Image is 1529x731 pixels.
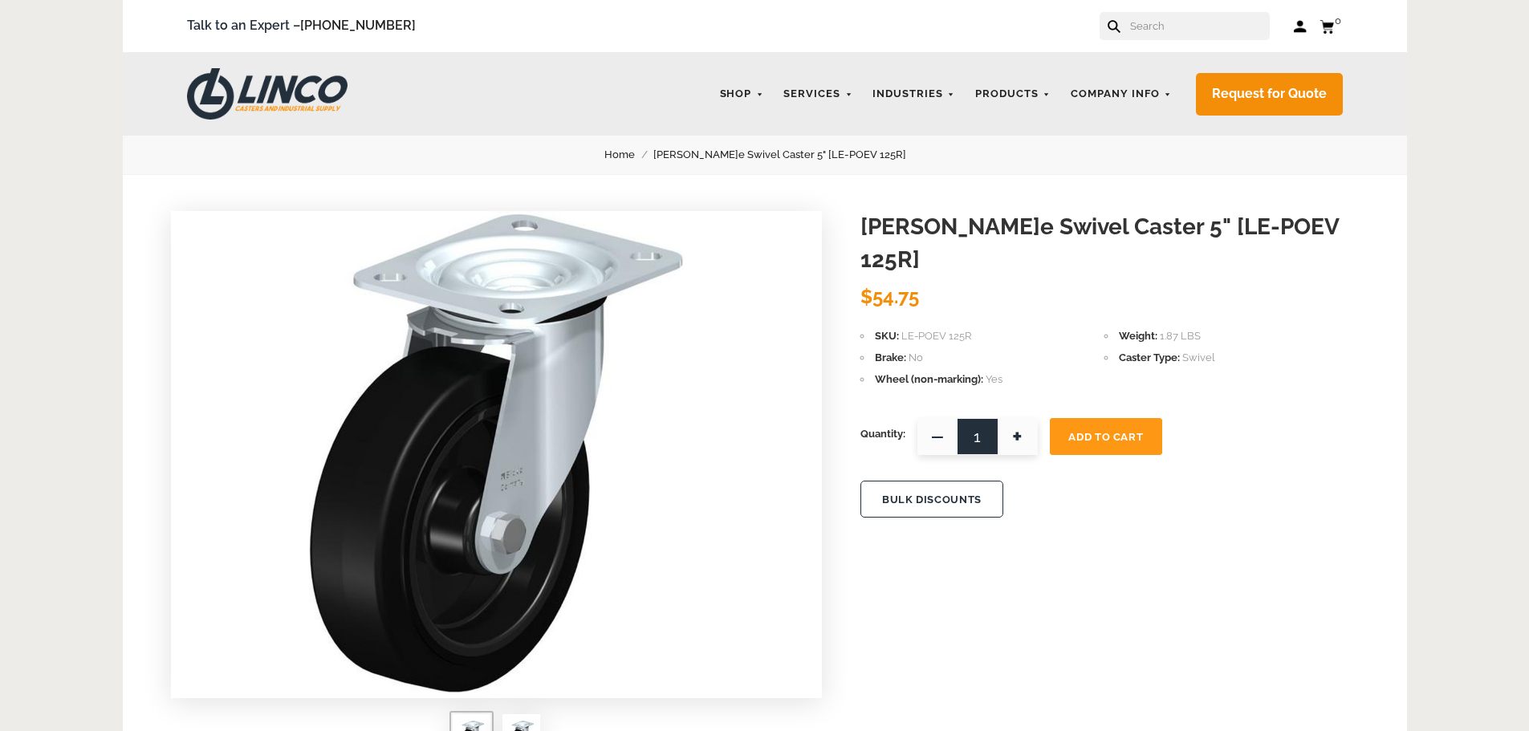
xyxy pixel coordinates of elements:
[875,373,983,385] span: Wheel (non-marking)
[653,146,925,164] a: [PERSON_NAME]e Swivel Caster 5" [LE-POEV 125R]
[1196,73,1343,116] a: Request for Quote
[187,15,416,37] span: Talk to an Expert –
[901,330,971,342] span: LE-POEV 125R
[1068,431,1143,443] span: Add To Cart
[300,18,416,33] a: [PHONE_NUMBER]
[1160,330,1201,342] span: 1.87 LBS
[187,68,348,120] img: LINCO CASTERS & INDUSTRIAL SUPPLY
[604,146,653,164] a: Home
[1128,12,1270,40] input: Search
[917,418,958,455] span: —
[1320,16,1343,36] a: 0
[986,373,1002,385] span: Yes
[1050,418,1162,455] button: Add To Cart
[1119,330,1157,342] span: Weight
[309,211,684,692] img: https://i.ibb.co/rkr0KtX/LE-POEV-125-R-320739-jpg-breite500.jpg
[860,418,905,450] span: Quantity
[712,79,772,110] a: Shop
[1063,79,1180,110] a: Company Info
[860,211,1359,276] h1: [PERSON_NAME]e Swivel Caster 5" [LE-POEV 125R]
[860,285,919,308] span: $54.75
[775,79,860,110] a: Services
[998,418,1038,455] span: +
[860,481,1003,518] button: BULK DISCOUNTS
[909,351,923,363] span: No
[1119,351,1180,363] span: Caster Type
[967,79,1059,110] a: Products
[875,330,899,342] span: SKU
[875,351,906,363] span: Brake
[1182,351,1215,363] span: Swivel
[864,79,963,110] a: Industries
[1294,18,1307,35] a: Log in
[1335,14,1341,26] span: 0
